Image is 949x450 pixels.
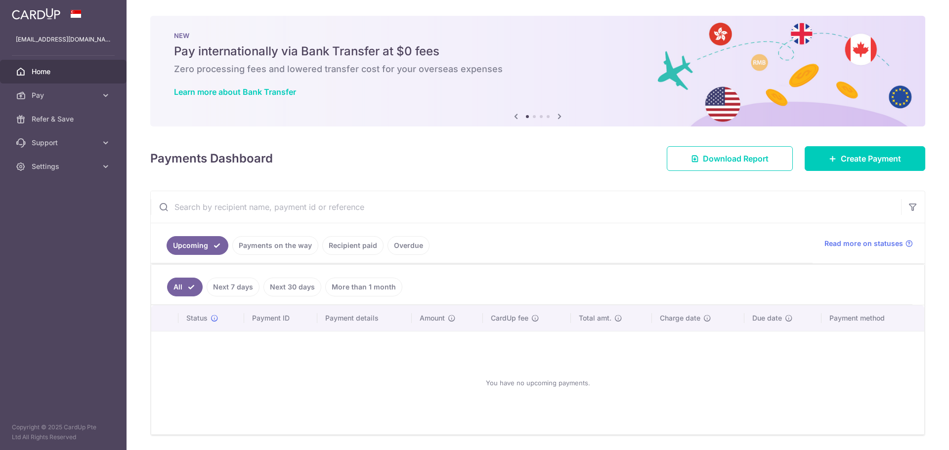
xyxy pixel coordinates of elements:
a: Download Report [667,146,793,171]
span: Read more on statuses [824,239,903,248]
span: Create Payment [841,153,901,164]
span: CardUp fee [491,313,528,323]
span: Status [186,313,208,323]
a: Payments on the way [232,236,318,255]
span: Pay [32,90,97,100]
img: Bank transfer banner [150,16,925,126]
span: Charge date [660,313,700,323]
th: Payment ID [244,305,317,331]
a: All [167,278,203,296]
th: Payment method [821,305,924,331]
span: Support [32,138,97,148]
h4: Payments Dashboard [150,150,273,167]
h5: Pay internationally via Bank Transfer at $0 fees [174,43,902,59]
span: Total amt. [579,313,611,323]
a: Read more on statuses [824,239,913,248]
a: Learn more about Bank Transfer [174,87,296,97]
th: Payment details [317,305,412,331]
a: Next 30 days [263,278,321,296]
img: CardUp [12,8,60,20]
p: [EMAIL_ADDRESS][DOMAIN_NAME] [16,35,111,44]
input: Search by recipient name, payment id or reference [151,191,901,223]
a: Upcoming [167,236,228,255]
span: Refer & Save [32,114,97,124]
h6: Zero processing fees and lowered transfer cost for your overseas expenses [174,63,902,75]
a: Overdue [388,236,430,255]
a: Create Payment [805,146,925,171]
span: Home [32,67,97,77]
a: Next 7 days [207,278,259,296]
span: Due date [752,313,782,323]
a: More than 1 month [325,278,402,296]
p: NEW [174,32,902,40]
span: Amount [420,313,445,323]
span: Download Report [703,153,769,164]
a: Recipient paid [322,236,384,255]
div: You have no upcoming payments. [163,339,912,426]
span: Settings [32,162,97,171]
